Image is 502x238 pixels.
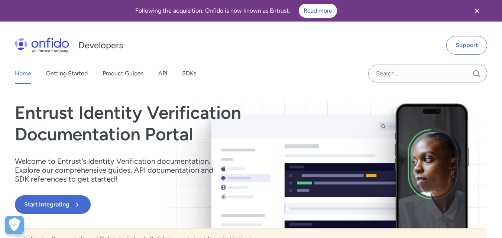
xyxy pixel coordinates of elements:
[473,6,482,15] svg: Close banner
[78,39,123,51] h1: Developers
[15,102,346,145] h1: Entrust Identity Verification Documentation Portal
[15,195,346,214] a: Start Integrating
[463,1,491,20] button: Close banner
[158,63,167,84] a: API
[15,195,91,214] button: Start Integrating
[299,4,337,18] a: Read more
[103,63,143,84] a: Product Guides
[15,38,69,53] img: Onfido Logo
[9,4,463,18] div: Following the acquisition, Onfido is now known as Entrust.
[182,63,196,84] a: SDKs
[46,63,88,84] a: Getting Started
[15,63,31,84] a: Home
[5,216,24,234] div: Cookie Preferences
[368,65,487,82] input: Onfido search input field
[446,36,487,55] a: Support
[15,157,223,183] p: Welcome to Entrust’s Identity Verification documentation. Explore our comprehensive guides, API d...
[5,216,24,234] button: Open Preferences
